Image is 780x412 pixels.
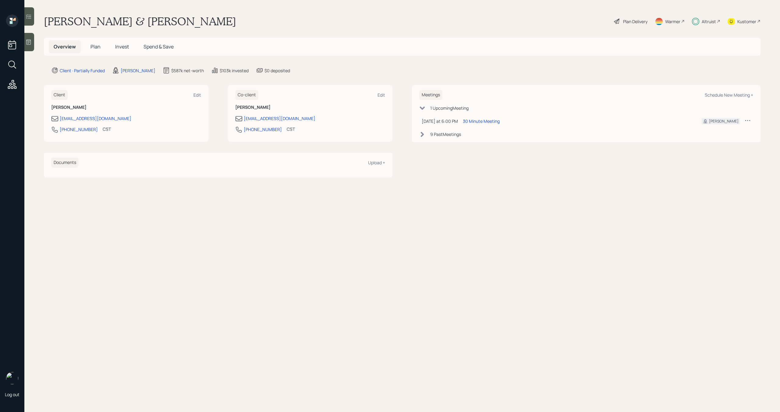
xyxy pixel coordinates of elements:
[51,105,201,110] h6: [PERSON_NAME]
[51,158,79,168] h6: Documents
[193,92,201,98] div: Edit
[665,18,680,25] div: Warmer
[737,18,756,25] div: Kustomer
[121,67,155,74] div: [PERSON_NAME]
[287,126,295,132] div: CST
[103,126,111,132] div: CST
[705,92,753,98] div: Schedule New Meeting +
[244,115,315,122] div: [EMAIL_ADDRESS][DOMAIN_NAME]
[51,90,68,100] h6: Client
[60,115,131,122] div: [EMAIL_ADDRESS][DOMAIN_NAME]
[235,90,258,100] h6: Co-client
[6,372,18,384] img: michael-russo-headshot.png
[702,18,716,25] div: Altruist
[709,119,739,124] div: [PERSON_NAME]
[419,90,442,100] h6: Meetings
[244,126,282,133] div: [PHONE_NUMBER]
[235,105,385,110] h6: [PERSON_NAME]
[430,105,469,111] div: 1 Upcoming Meeting
[171,67,204,74] div: $587k net-worth
[60,67,105,74] div: Client · Partially Funded
[264,67,290,74] div: $0 deposited
[220,67,249,74] div: $103k invested
[144,43,174,50] span: Spend & Save
[44,15,236,28] h1: [PERSON_NAME] & [PERSON_NAME]
[430,131,461,137] div: 9 Past Meeting s
[378,92,385,98] div: Edit
[422,118,458,124] div: [DATE] at 6:00 PM
[90,43,101,50] span: Plan
[623,18,647,25] div: Plan Delivery
[60,126,98,133] div: [PHONE_NUMBER]
[54,43,76,50] span: Overview
[115,43,129,50] span: Invest
[463,118,500,124] div: 30 Minute Meeting
[5,392,19,397] div: Log out
[368,160,385,165] div: Upload +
